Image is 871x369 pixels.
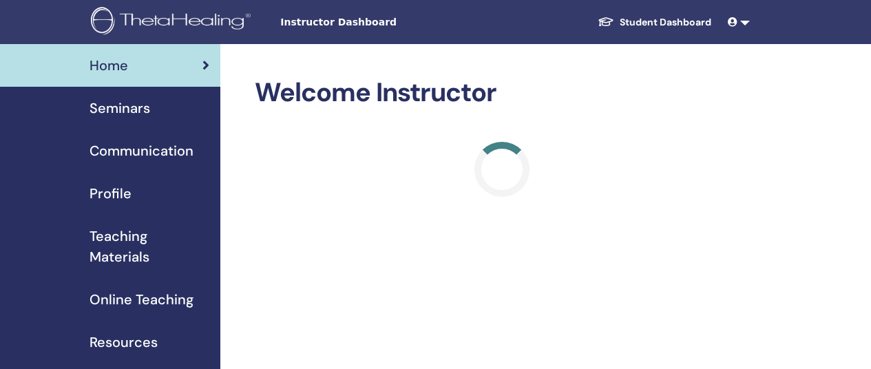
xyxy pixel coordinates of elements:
img: graduation-cap-white.svg [598,16,614,28]
span: Profile [90,183,132,204]
span: Resources [90,332,158,352]
a: Student Dashboard [587,10,722,35]
span: Instructor Dashboard [280,15,487,30]
span: Online Teaching [90,289,193,310]
h2: Welcome Instructor [255,77,750,109]
img: logo.png [91,7,255,38]
span: Teaching Materials [90,226,209,267]
span: Communication [90,140,193,161]
span: Seminars [90,98,150,118]
span: Home [90,55,128,76]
